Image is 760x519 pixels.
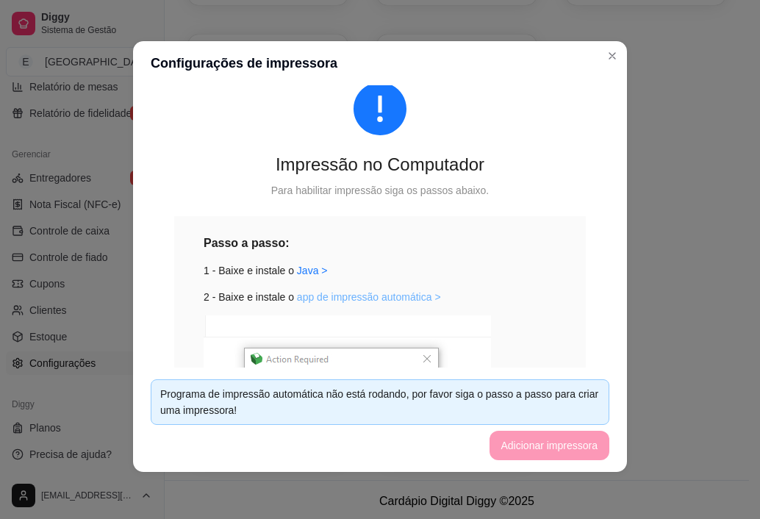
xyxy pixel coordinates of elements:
[204,237,290,249] strong: Passo a passo:
[204,262,556,279] div: 1 - Baixe e instale o
[204,289,556,305] div: 2 - Baixe e instale o
[601,44,624,68] button: Close
[297,291,441,303] a: app de impressão automática >
[160,386,600,418] div: Programa de impressão automática não está rodando, por favor siga o passo a passo para criar uma ...
[174,153,586,176] div: Impressão no Computador
[297,265,328,276] a: Java >
[354,82,406,135] span: exclamation-circle
[204,315,491,509] img: exemplo
[174,182,586,198] div: Para habilitar impressão siga os passos abaixo.
[133,41,627,85] header: Configurações de impressora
